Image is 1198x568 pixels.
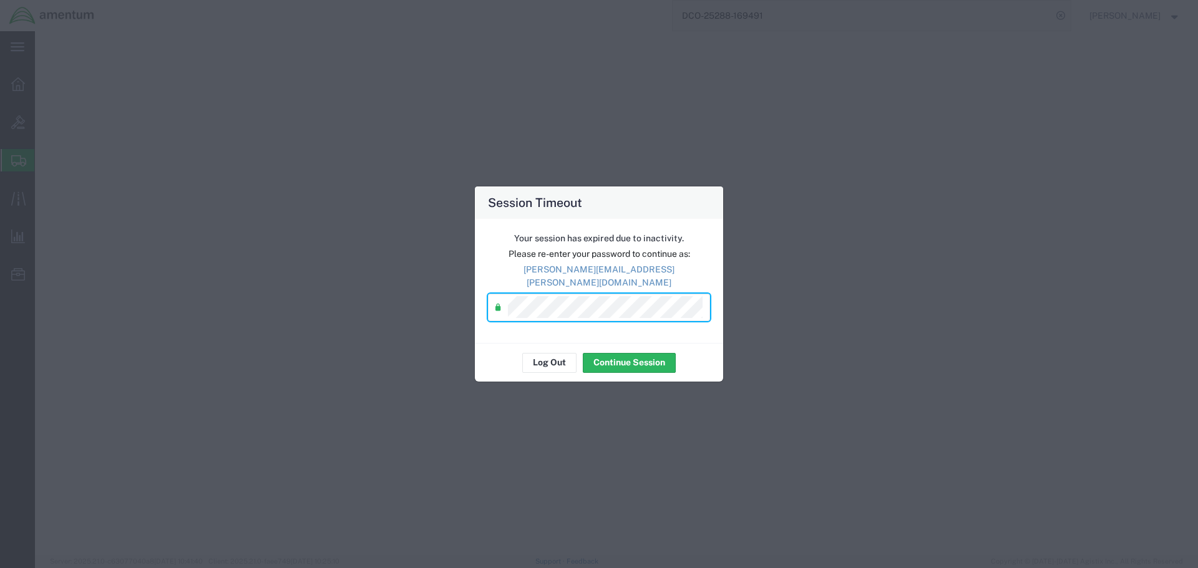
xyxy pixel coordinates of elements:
[488,248,710,261] p: Please re-enter your password to continue as:
[583,353,676,373] button: Continue Session
[522,353,577,373] button: Log Out
[488,193,582,211] h4: Session Timeout
[488,263,710,289] p: [PERSON_NAME][EMAIL_ADDRESS][PERSON_NAME][DOMAIN_NAME]
[488,232,710,245] p: Your session has expired due to inactivity.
